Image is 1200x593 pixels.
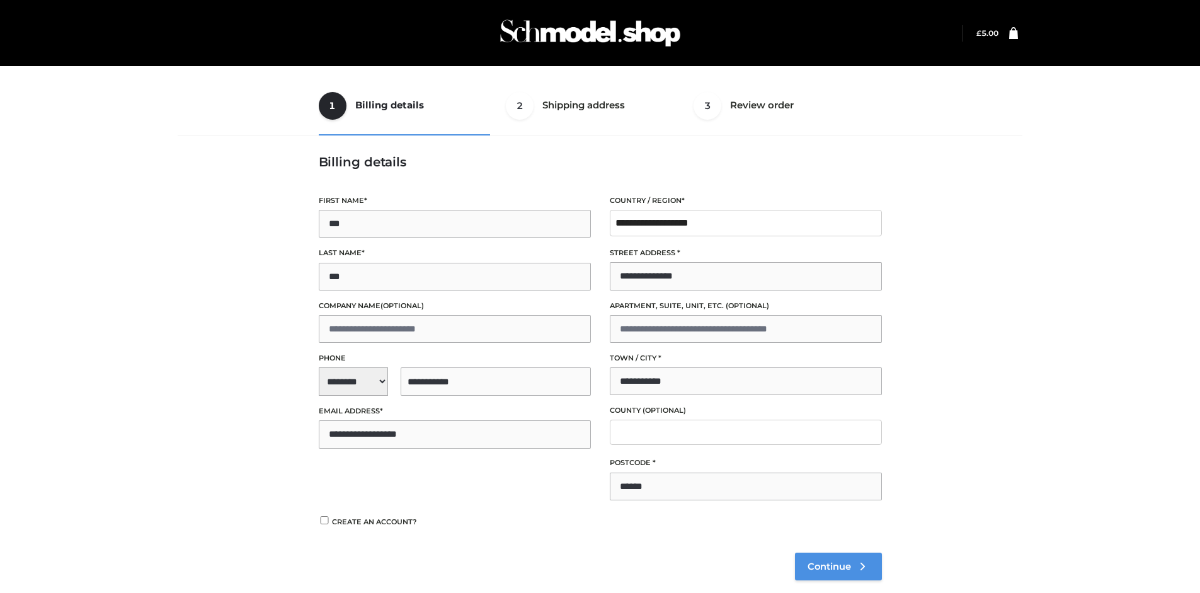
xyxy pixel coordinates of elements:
label: First name [319,195,591,207]
a: Continue [795,553,882,580]
span: Create an account? [332,517,417,526]
label: Postcode [610,457,882,469]
label: Apartment, suite, unit, etc. [610,300,882,312]
a: £5.00 [976,28,998,38]
span: (optional) [726,301,769,310]
h3: Billing details [319,154,882,170]
label: Town / City [610,352,882,364]
label: Email address [319,405,591,417]
span: Continue [808,561,851,572]
label: Phone [319,352,591,364]
span: £ [976,28,981,38]
img: Schmodel Admin 964 [496,8,685,58]
label: Country / Region [610,195,882,207]
span: (optional) [643,406,686,415]
label: Street address [610,247,882,259]
input: Create an account? [319,516,330,524]
label: Company name [319,300,591,312]
label: Last name [319,247,591,259]
span: (optional) [380,301,424,310]
bdi: 5.00 [976,28,998,38]
label: County [610,405,882,417]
